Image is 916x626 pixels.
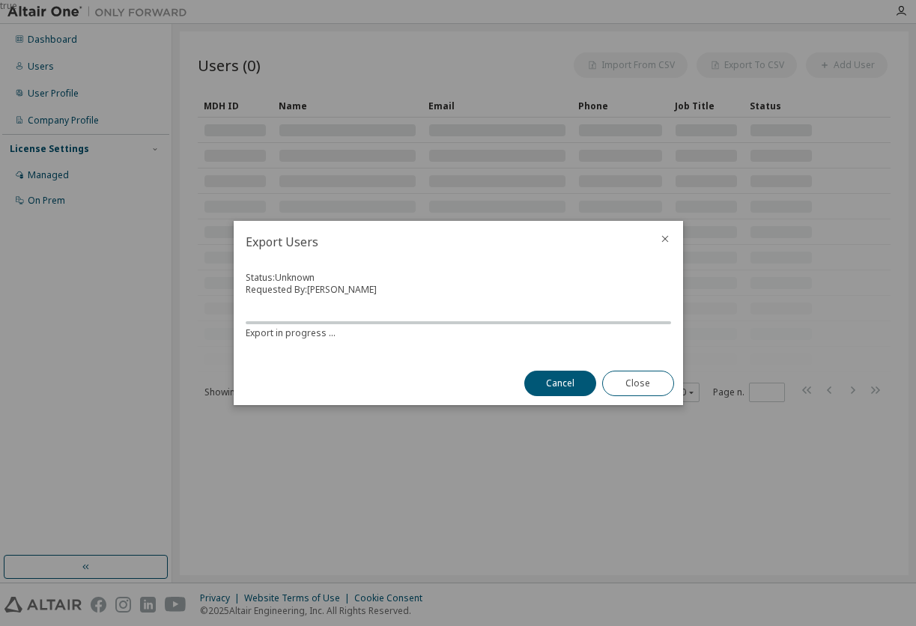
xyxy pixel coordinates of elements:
[275,271,315,284] span: Unknown
[246,272,671,339] div: Status: Requested By: [PERSON_NAME]
[602,371,674,396] button: Close
[234,221,647,263] h2: Export Users
[246,327,671,339] div: Export in progress ...
[659,233,671,245] button: close
[524,371,596,396] button: Cancel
